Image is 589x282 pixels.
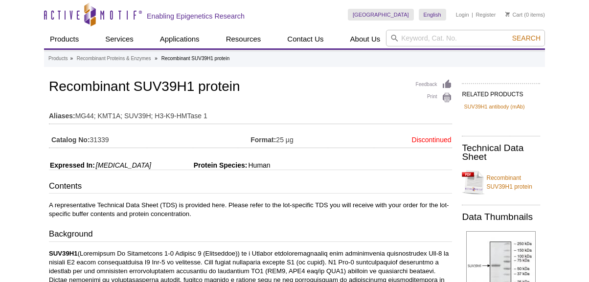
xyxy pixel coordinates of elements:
[44,30,85,48] a: Products
[355,130,452,145] td: Discontinued
[462,83,540,101] h2: RELATED PRODUCTS
[147,12,245,21] h2: Enabling Epigenetics Research
[49,130,250,145] td: 31339
[476,11,496,18] a: Register
[49,228,452,242] h3: Background
[153,161,248,169] span: Protein Species:
[99,30,139,48] a: Services
[505,12,510,17] img: Your Cart
[70,56,73,61] li: »
[250,135,276,144] strong: Format:
[416,79,453,90] a: Feedback
[512,34,541,42] span: Search
[96,161,151,169] i: [MEDICAL_DATA]
[247,161,270,169] span: Human
[155,56,158,61] li: »
[220,30,267,48] a: Resources
[49,250,78,257] strong: SUV39H1
[49,180,452,194] h3: Contents
[462,168,540,197] a: Recombinant SUV39H1 protein
[505,11,522,18] a: Cart
[464,102,524,111] a: SUV39H1 antibody (mAb)
[462,213,540,221] h2: Data Thumbnails
[48,54,68,63] a: Products
[281,30,329,48] a: Contact Us
[462,144,540,161] h2: Technical Data Sheet
[419,9,446,21] a: English
[456,11,469,18] a: Login
[509,34,544,43] button: Search
[49,201,452,218] p: A representative Technical Data Sheet (TDS) is provided here. Please refer to the lot-specific TD...
[250,130,355,145] td: 25 µg
[348,9,414,21] a: [GEOGRAPHIC_DATA]
[505,9,545,21] li: (0 items)
[386,30,545,46] input: Keyword, Cat. No.
[49,161,95,169] span: Expressed In:
[49,111,75,120] strong: Aliases:
[344,30,386,48] a: About Us
[77,54,151,63] a: Recombinant Proteins & Enzymes
[416,92,453,103] a: Print
[472,9,473,21] li: |
[49,106,452,121] td: MG44; KMT1A; SUV39H; H3-K9-HMTase 1
[49,79,452,96] h1: Recombinant SUV39H1 protein
[154,30,205,48] a: Applications
[51,135,90,144] strong: Catalog No:
[161,56,230,61] li: Recombinant SUV39H1 protein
